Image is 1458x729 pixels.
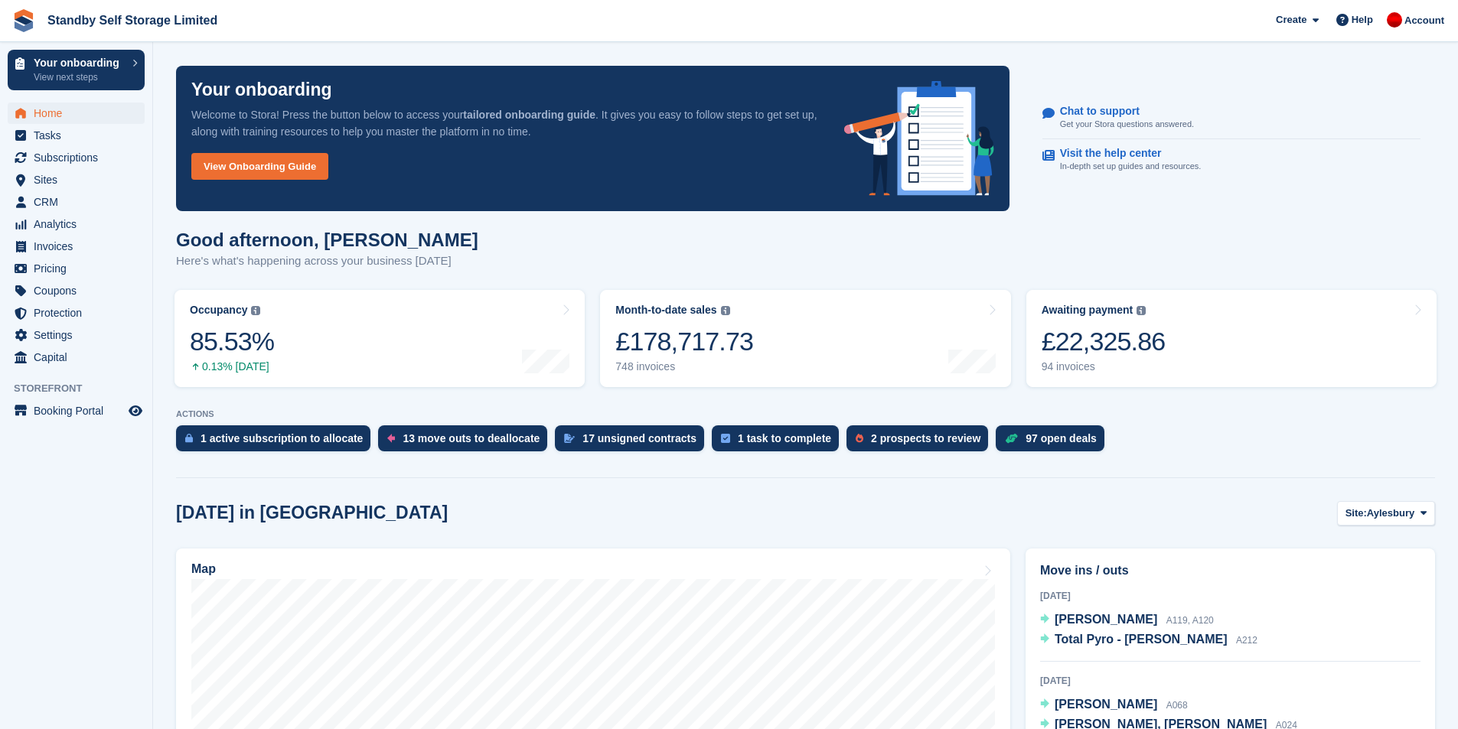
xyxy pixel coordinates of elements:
[1166,615,1214,626] span: A119, A120
[8,236,145,257] a: menu
[185,433,193,443] img: active_subscription_to_allocate_icon-d502201f5373d7db506a760aba3b589e785aa758c864c3986d89f69b8ff3...
[871,432,980,444] div: 2 prospects to review
[1387,12,1402,28] img: Aaron Winter
[8,400,145,421] a: menu
[34,324,126,346] span: Settings
[1166,700,1188,711] span: A068
[1040,630,1257,650] a: Total Pyro - [PERSON_NAME] A212
[191,562,216,576] h2: Map
[176,503,448,523] h2: [DATE] in [GEOGRAPHIC_DATA]
[8,191,145,213] a: menu
[1026,432,1097,444] div: 97 open deals
[1276,12,1306,28] span: Create
[1352,12,1373,28] span: Help
[34,147,126,168] span: Subscriptions
[378,425,555,459] a: 13 move outs to deallocate
[8,125,145,146] a: menu
[34,400,126,421] span: Booking Portal
[34,103,126,124] span: Home
[721,434,730,443] img: task-75834270c22a3079a89374b754ae025e5fb1db73e45f91037f5363f120a921f8.svg
[856,434,863,443] img: prospect-51fa495bee0391a8d652442698ab0144808aea92771e9ea1ae160a38d050c398.svg
[176,425,378,459] a: 1 active subscription to allocate
[8,324,145,346] a: menu
[251,306,260,315] img: icon-info-grey-7440780725fd019a000dd9b08b2336e03edf1995a4989e88bcd33f0948082b44.svg
[175,290,585,387] a: Occupancy 85.53% 0.13% [DATE]
[1055,613,1157,626] span: [PERSON_NAME]
[1367,506,1414,521] span: Aylesbury
[615,304,716,317] div: Month-to-date sales
[34,191,126,213] span: CRM
[8,347,145,368] a: menu
[1055,698,1157,711] span: [PERSON_NAME]
[8,258,145,279] a: menu
[8,50,145,90] a: Your onboarding View next steps
[34,125,126,146] span: Tasks
[564,434,575,443] img: contract_signature_icon-13c848040528278c33f63329250d36e43548de30e8caae1d1a13099fd9432cc5.svg
[191,81,332,99] p: Your onboarding
[201,432,363,444] div: 1 active subscription to allocate
[34,169,126,190] span: Sites
[1040,695,1188,715] a: [PERSON_NAME] A068
[996,425,1112,459] a: 97 open deals
[34,57,125,68] p: Your onboarding
[190,360,274,373] div: 0.13% [DATE]
[846,425,996,459] a: 2 prospects to review
[1337,501,1435,526] button: Site: Aylesbury
[1060,147,1189,160] p: Visit the help center
[738,432,831,444] div: 1 task to complete
[191,153,328,180] a: View Onboarding Guide
[463,109,595,121] strong: tailored onboarding guide
[721,306,730,315] img: icon-info-grey-7440780725fd019a000dd9b08b2336e03edf1995a4989e88bcd33f0948082b44.svg
[1042,139,1420,181] a: Visit the help center In-depth set up guides and resources.
[176,409,1435,419] p: ACTIONS
[126,402,145,420] a: Preview store
[34,70,125,84] p: View next steps
[176,252,478,270] p: Here's what's happening across your business [DATE]
[712,425,846,459] a: 1 task to complete
[844,81,994,196] img: onboarding-info-6c161a55d2c0e0a8cae90662b2fe09162a5109e8cc188191df67fb4f79e88e88.svg
[1137,306,1146,315] img: icon-info-grey-7440780725fd019a000dd9b08b2336e03edf1995a4989e88bcd33f0948082b44.svg
[34,213,126,235] span: Analytics
[403,432,540,444] div: 13 move outs to deallocate
[1042,304,1133,317] div: Awaiting payment
[41,8,223,33] a: Standby Self Storage Limited
[34,236,126,257] span: Invoices
[1345,506,1367,521] span: Site:
[615,360,753,373] div: 748 invoices
[1060,160,1202,173] p: In-depth set up guides and resources.
[8,147,145,168] a: menu
[1005,433,1018,444] img: deal-1b604bf984904fb50ccaf53a9ad4b4a5d6e5aea283cecdc64d6e3604feb123c2.svg
[1236,635,1257,646] span: A212
[34,347,126,368] span: Capital
[34,302,126,324] span: Protection
[190,326,274,357] div: 85.53%
[1042,360,1166,373] div: 94 invoices
[1040,610,1214,630] a: [PERSON_NAME] A119, A120
[1060,118,1194,131] p: Get your Stora questions answered.
[176,229,478,250] h1: Good afternoon, [PERSON_NAME]
[1042,97,1420,139] a: Chat to support Get your Stora questions answered.
[8,103,145,124] a: menu
[14,381,152,396] span: Storefront
[555,425,712,459] a: 17 unsigned contracts
[12,9,35,32] img: stora-icon-8386f47178a22dfd0bd8f6a31ec36ba5ce8667c1dd55bd0f319d3a0aa187defe.svg
[1055,633,1228,646] span: Total Pyro - [PERSON_NAME]
[1060,105,1182,118] p: Chat to support
[34,280,126,301] span: Coupons
[1042,326,1166,357] div: £22,325.86
[8,169,145,190] a: menu
[191,106,820,140] p: Welcome to Stora! Press the button below to access your . It gives you easy to follow steps to ge...
[1026,290,1437,387] a: Awaiting payment £22,325.86 94 invoices
[600,290,1010,387] a: Month-to-date sales £178,717.73 748 invoices
[1040,561,1420,580] h2: Move ins / outs
[8,213,145,235] a: menu
[387,434,395,443] img: move_outs_to_deallocate_icon-f764333ba52eb49d3ac5e1228854f67142a1ed5810a6f6cc68b1a99e826820c5.svg
[8,302,145,324] a: menu
[1404,13,1444,28] span: Account
[8,280,145,301] a: menu
[190,304,247,317] div: Occupancy
[615,326,753,357] div: £178,717.73
[1040,674,1420,688] div: [DATE]
[34,258,126,279] span: Pricing
[1040,589,1420,603] div: [DATE]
